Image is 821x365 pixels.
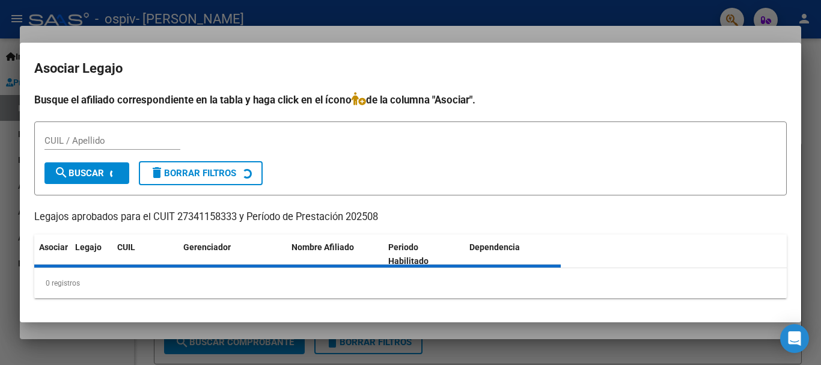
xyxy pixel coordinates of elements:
button: Buscar [44,162,129,184]
mat-icon: delete [150,165,164,180]
h2: Asociar Legajo [34,57,787,80]
span: Periodo Habilitado [388,242,429,266]
span: Borrar Filtros [150,168,236,179]
datatable-header-cell: Periodo Habilitado [383,235,465,274]
span: Dependencia [469,242,520,252]
span: Asociar [39,242,68,252]
button: Borrar Filtros [139,161,263,185]
span: Gerenciador [183,242,231,252]
div: 0 registros [34,268,787,298]
span: Legajo [75,242,102,252]
datatable-header-cell: CUIL [112,235,179,274]
datatable-header-cell: Nombre Afiliado [287,235,383,274]
div: Open Intercom Messenger [780,324,809,353]
span: Buscar [54,168,104,179]
datatable-header-cell: Asociar [34,235,70,274]
mat-icon: search [54,165,69,180]
h4: Busque el afiliado correspondiente en la tabla y haga click en el ícono de la columna "Asociar". [34,92,787,108]
datatable-header-cell: Legajo [70,235,112,274]
datatable-header-cell: Dependencia [465,235,561,274]
span: Nombre Afiliado [291,242,354,252]
span: CUIL [117,242,135,252]
datatable-header-cell: Gerenciador [179,235,287,274]
p: Legajos aprobados para el CUIT 27341158333 y Período de Prestación 202508 [34,210,787,225]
